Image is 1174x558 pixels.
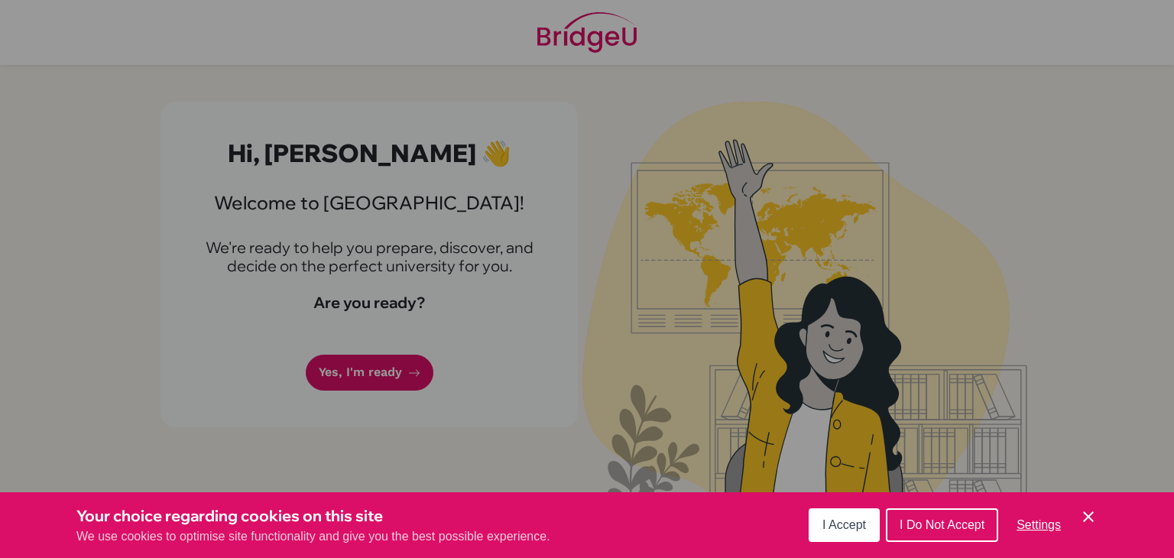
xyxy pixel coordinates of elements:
span: I Accept [822,518,866,531]
button: Settings [1004,510,1073,540]
h3: Your choice regarding cookies on this site [76,504,550,527]
button: Save and close [1079,508,1098,526]
p: We use cookies to optimise site functionality and give you the best possible experience. [76,527,550,546]
button: I Do Not Accept [886,508,998,542]
span: I Do Not Accept [900,518,984,531]
button: I Accept [809,508,880,542]
span: Settings [1017,518,1061,531]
